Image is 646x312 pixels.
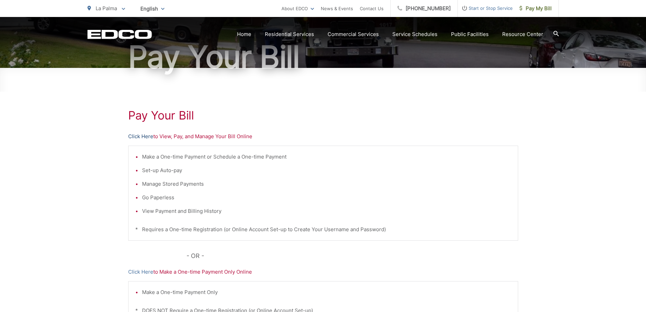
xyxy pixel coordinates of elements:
p: * Requires a One-time Registration (or Online Account Set-up to Create Your Username and Password) [135,225,511,234]
span: Pay My Bill [520,4,552,13]
li: Make a One-time Payment Only [142,288,511,296]
a: EDCD logo. Return to the homepage. [87,30,152,39]
li: Manage Stored Payments [142,180,511,188]
span: La Palma [96,5,117,12]
li: View Payment and Billing History [142,207,511,215]
h1: Pay Your Bill [128,109,518,122]
a: Commercial Services [328,30,379,38]
a: Click Here [128,132,153,141]
a: Home [237,30,251,38]
a: News & Events [321,4,353,13]
a: Residential Services [265,30,314,38]
li: Make a One-time Payment or Schedule a One-time Payment [142,153,511,161]
a: Service Schedules [392,30,437,38]
a: Resource Center [502,30,543,38]
a: About EDCO [281,4,314,13]
p: to View, Pay, and Manage Your Bill Online [128,132,518,141]
a: Click Here [128,268,153,276]
p: to Make a One-time Payment Only Online [128,268,518,276]
p: - OR - [187,251,518,261]
h1: Pay Your Bill [87,40,559,74]
li: Go Paperless [142,194,511,202]
li: Set-up Auto-pay [142,166,511,175]
span: English [135,3,170,15]
a: Contact Us [360,4,384,13]
a: Public Facilities [451,30,489,38]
